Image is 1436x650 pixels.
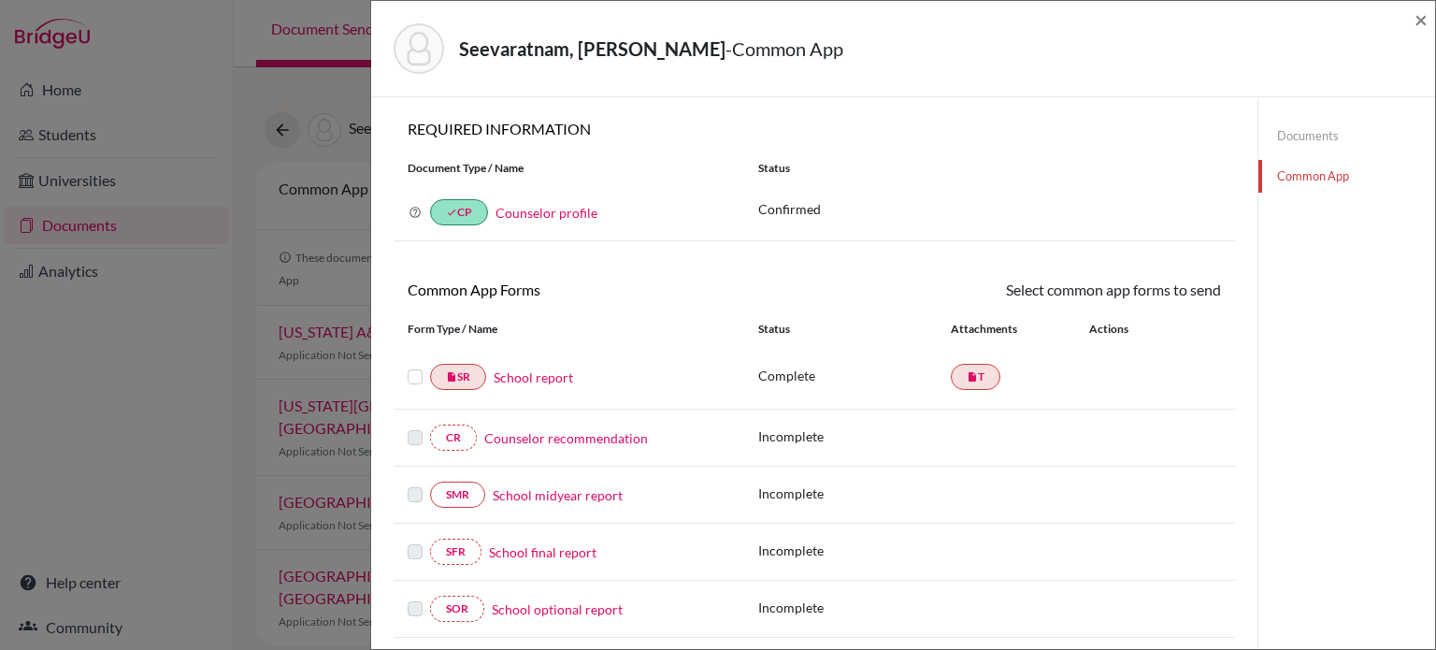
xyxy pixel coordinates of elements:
[484,428,648,448] a: Counselor recommendation
[1258,120,1435,152] a: Documents
[1414,6,1428,33] span: ×
[430,596,484,622] a: SOR
[493,485,623,505] a: School midyear report
[430,425,477,451] a: CR
[394,120,1235,137] h6: REQUIRED INFORMATION
[394,281,814,298] h6: Common App Forms
[489,542,596,562] a: School final report
[967,371,978,383] i: insert_drive_file
[1258,160,1435,193] a: Common App
[758,598,951,617] p: Incomplete
[430,482,485,508] a: SMR
[430,199,488,225] a: doneCP
[430,539,481,565] a: SFR
[758,426,951,446] p: Incomplete
[725,37,843,60] span: - Common App
[758,321,951,338] div: Status
[430,364,486,390] a: insert_drive_fileSR
[814,279,1235,301] div: Select common app forms to send
[758,366,951,385] p: Complete
[1414,8,1428,31] button: Close
[951,321,1067,338] div: Attachments
[744,160,1235,177] div: Status
[1067,321,1183,338] div: Actions
[758,484,951,503] p: Incomplete
[459,37,725,60] strong: Seevaratnam, [PERSON_NAME]
[394,160,744,177] div: Document Type / Name
[446,207,457,218] i: done
[394,321,744,338] div: Form Type / Name
[951,364,1000,390] a: insert_drive_fileT
[495,205,597,221] a: Counselor profile
[758,541,951,560] p: Incomplete
[494,368,573,387] a: School report
[492,599,623,619] a: School optional report
[446,371,457,383] i: insert_drive_file
[758,199,1221,219] p: Confirmed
